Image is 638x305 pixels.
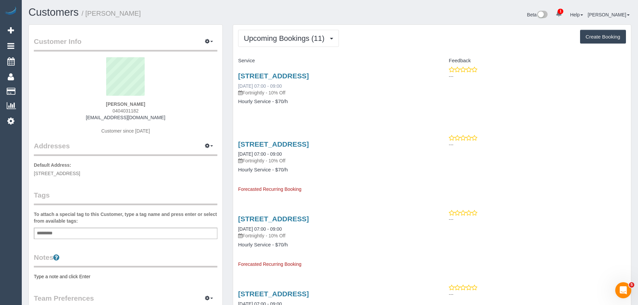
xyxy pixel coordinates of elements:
[34,211,217,224] label: To attach a special tag to this Customer, type a tag name and press enter or select from availabl...
[552,7,565,21] a: 1
[580,30,626,44] button: Create Booking
[34,171,80,176] span: [STREET_ADDRESS]
[238,232,427,239] p: Fortnightly - 10% Off
[449,73,626,80] p: ---
[34,162,71,168] label: Default Address:
[238,261,301,267] span: Forecasted Recurring Booking
[629,282,634,288] span: 5
[238,140,309,148] a: [STREET_ADDRESS]
[238,226,282,232] a: [DATE] 07:00 - 09:00
[238,30,339,47] button: Upcoming Bookings (11)
[238,72,309,80] a: [STREET_ADDRESS]
[34,36,217,52] legend: Customer Info
[4,7,17,16] img: Automaid Logo
[28,6,79,18] a: Customers
[449,141,626,148] p: ---
[34,273,217,280] pre: Type a note and click Enter
[238,151,282,157] a: [DATE] 07:00 - 09:00
[238,242,427,248] h4: Hourly Service - $70/h
[244,34,328,43] span: Upcoming Bookings (11)
[106,101,145,107] strong: [PERSON_NAME]
[101,128,150,134] span: Customer since [DATE]
[113,108,139,113] span: 0404031182
[238,99,427,104] h4: Hourly Service - $70/h
[238,157,427,164] p: Fortnightly - 10% Off
[558,9,563,14] span: 1
[437,58,626,64] h4: Feedback
[238,186,301,192] span: Forecasted Recurring Booking
[238,290,309,298] a: [STREET_ADDRESS]
[615,282,631,298] iframe: Intercom live chat
[527,12,548,17] a: Beta
[588,12,630,17] a: [PERSON_NAME]
[449,291,626,298] p: ---
[86,115,165,120] a: [EMAIL_ADDRESS][DOMAIN_NAME]
[238,83,282,89] a: [DATE] 07:00 - 09:00
[238,58,427,64] h4: Service
[34,190,217,205] legend: Tags
[34,252,217,268] legend: Notes
[570,12,583,17] a: Help
[82,10,141,17] small: / [PERSON_NAME]
[449,216,626,223] p: ---
[537,11,548,19] img: New interface
[238,167,427,173] h4: Hourly Service - $70/h
[238,215,309,223] a: [STREET_ADDRESS]
[238,89,427,96] p: Fortnightly - 10% Off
